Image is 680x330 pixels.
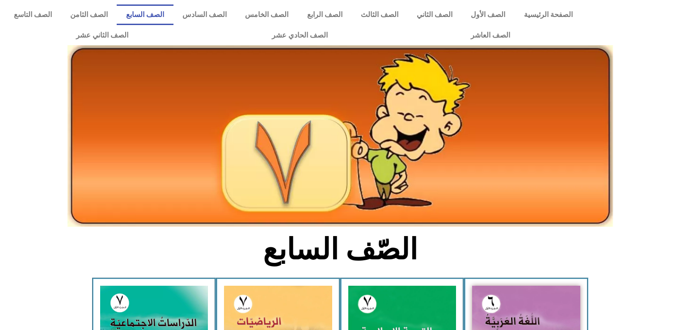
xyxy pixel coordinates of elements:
[200,25,399,46] a: الصف الحادي عشر
[298,4,351,25] a: الصف الرابع
[462,4,515,25] a: الصف الأول
[4,4,61,25] a: الصف التاسع
[236,4,298,25] a: الصف الخامس
[117,4,173,25] a: الصف السابع
[61,4,117,25] a: الصف الثامن
[192,232,488,267] h2: الصّف السابع
[407,4,461,25] a: الصف الثاني
[515,4,582,25] a: الصفحة الرئيسية
[399,25,582,46] a: الصف العاشر
[4,25,200,46] a: الصف الثاني عشر
[351,4,407,25] a: الصف الثالث
[173,4,236,25] a: الصف السادس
